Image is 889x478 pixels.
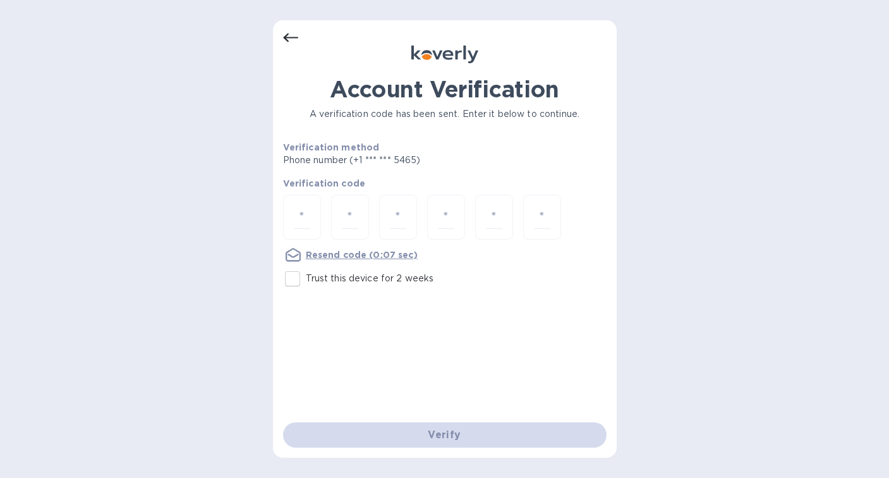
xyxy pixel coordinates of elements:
p: A verification code has been sent. Enter it below to continue. [283,107,607,121]
b: Verification method [283,142,380,152]
p: Verification code [283,177,607,190]
h1: Account Verification [283,76,607,102]
p: Trust this device for 2 weeks [306,272,434,285]
u: Resend code (0:07 sec) [306,250,418,260]
p: Phone number (+1 *** *** 5465) [283,154,517,167]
